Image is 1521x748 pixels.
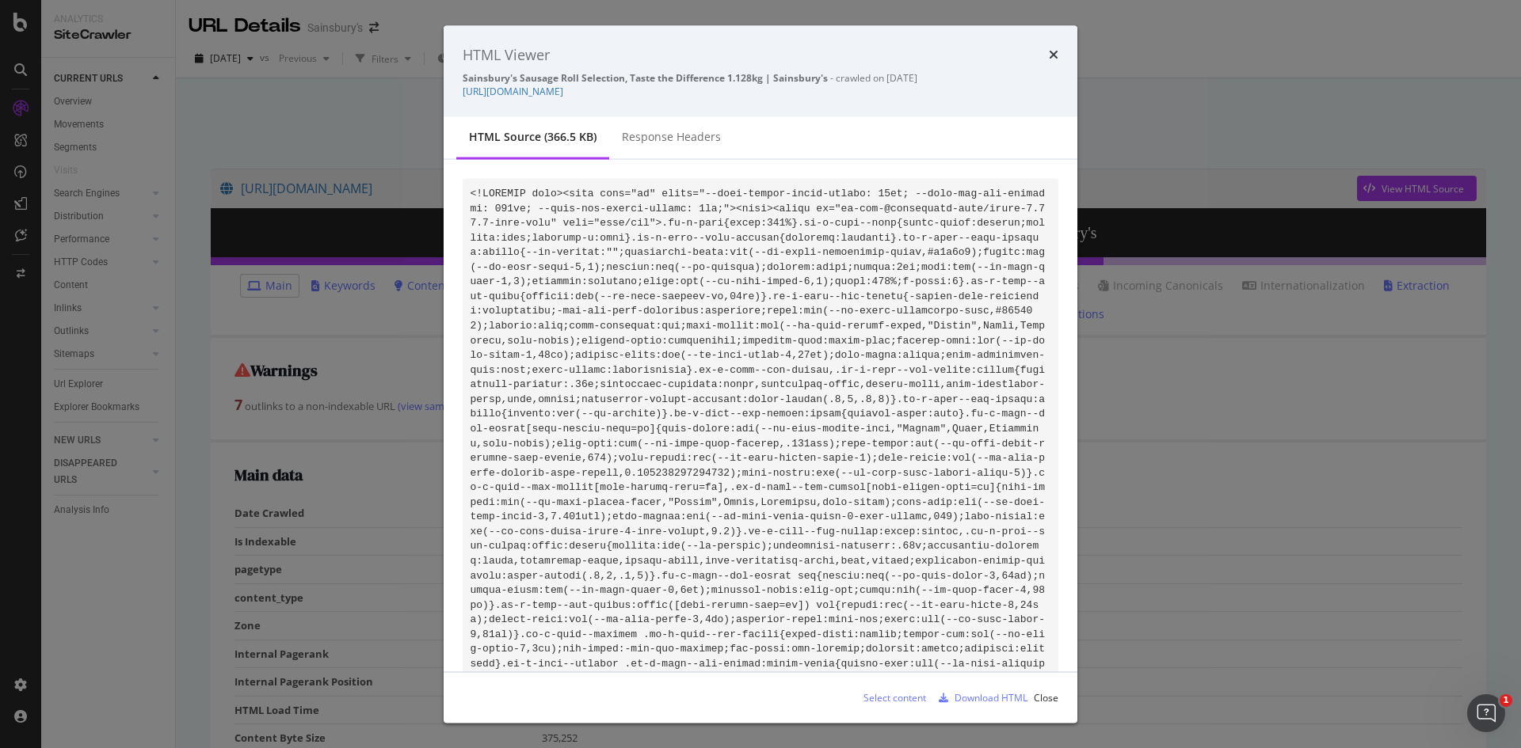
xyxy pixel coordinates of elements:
[1500,694,1512,707] span: 1
[851,685,926,710] button: Select content
[463,71,1058,85] div: - crawled on [DATE]
[463,85,563,98] a: [URL][DOMAIN_NAME]
[932,685,1027,710] button: Download HTML
[1034,685,1058,710] button: Close
[955,690,1027,704] div: Download HTML
[1467,694,1505,732] iframe: Intercom live chat
[863,690,926,704] div: Select content
[1034,690,1058,704] div: Close
[469,129,597,145] div: HTML source (366.5 KB)
[463,44,550,65] div: HTML Viewer
[622,129,721,145] div: Response Headers
[444,25,1077,723] div: modal
[463,71,828,85] strong: Sainsbury's Sausage Roll Selection, Taste the Difference 1.128kg | Sainsbury's
[1049,44,1058,65] div: times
